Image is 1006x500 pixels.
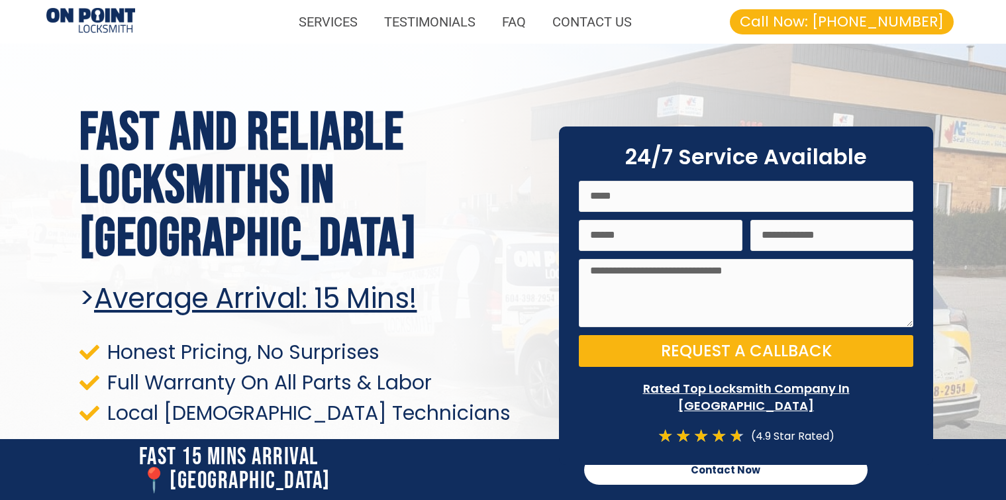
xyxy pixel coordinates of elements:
[579,380,913,413] p: Rated Top Locksmith Company In [GEOGRAPHIC_DATA]
[729,427,744,445] i: ★
[94,279,417,318] u: Average arrival: 15 Mins!
[658,427,673,445] i: ★
[79,282,540,315] h2: >
[148,7,645,37] nav: Menu
[579,181,913,375] form: On Point Locksmith
[46,8,135,35] img: Locksmiths Locations 1
[584,455,868,485] a: Contact Now
[744,427,834,445] div: (4.9 Star Rated)
[79,107,540,266] h1: Fast and Reliable Locksmiths In [GEOGRAPHIC_DATA]
[104,404,511,422] span: Local [DEMOGRAPHIC_DATA] Technicians
[104,343,379,361] span: Honest Pricing, No Surprises
[693,427,709,445] i: ★
[691,465,760,475] span: Contact Now
[489,7,539,37] a: FAQ
[676,427,691,445] i: ★
[371,7,489,37] a: TESTIMONIALS
[730,9,954,34] a: Call Now: [PHONE_NUMBER]
[579,146,913,168] h2: 24/7 Service Available
[104,374,432,391] span: Full Warranty On All Parts & Labor
[139,446,571,493] h2: Fast 15 Mins Arrival 📍[GEOGRAPHIC_DATA]
[539,7,645,37] a: CONTACT US
[740,15,944,29] span: Call Now: [PHONE_NUMBER]
[661,343,832,359] span: Request a Callback
[658,427,744,445] div: 4.7/5
[285,7,371,37] a: SERVICES
[579,335,913,367] button: Request a Callback
[711,427,727,445] i: ★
